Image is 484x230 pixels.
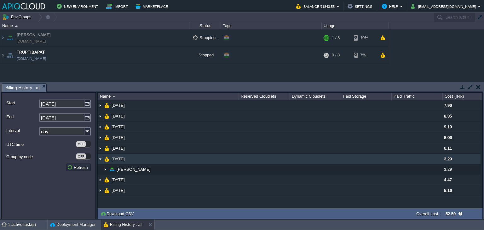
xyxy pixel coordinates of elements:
div: OFF [76,153,86,159]
img: AMDAwAAAACH5BAEAAAAALAAAAAABAAEAAAICRAEAOw== [104,100,109,111]
label: Start [6,100,39,106]
div: Cost (INR) [443,93,481,100]
label: Group by node [6,153,76,160]
button: Settings [348,3,374,10]
span: 4.47 [444,177,452,182]
a: [DATE] [111,124,126,129]
a: [DATE] [111,188,126,193]
img: AMDAwAAAACH5BAEAAAAALAAAAAABAAEAAAICRAEAOw== [109,164,114,174]
img: AMDAwAAAACH5BAEAAAAALAAAAAABAAEAAAICRAEAOw== [112,96,115,97]
button: Billing History : all [104,221,142,228]
label: Interval [6,127,39,134]
img: AMDAwAAAACH5BAEAAAAALAAAAAABAAEAAAICRAEAOw== [6,47,14,64]
label: Overall cost : [416,211,441,216]
button: Help [382,3,400,10]
img: AMDAwAAAACH5BAEAAAAALAAAAAABAAEAAAICRAEAOw== [103,164,108,174]
a: [DATE] [111,177,126,182]
div: Name [98,93,239,100]
div: Paid Storage [341,93,392,100]
button: Marketplace [135,3,170,10]
div: Stopped [189,47,221,64]
label: 52.59 [446,211,456,216]
span: 7.96 [444,103,452,108]
label: UTC time [6,141,76,148]
img: AMDAwAAAACH5BAEAAAAALAAAAAABAAEAAAICRAEAOw== [0,29,5,46]
div: 1 / 8 [332,29,340,46]
span: 8.35 [444,114,452,118]
img: AMDAwAAAACH5BAEAAAAALAAAAAABAAEAAAICRAEAOw== [104,175,109,185]
div: 0 / 8 [332,47,340,64]
img: AMDAwAAAACH5BAEAAAAALAAAAAABAAEAAAICRAEAOw== [15,25,18,27]
div: Usage [322,22,389,29]
label: End [6,113,39,120]
button: Balance ₹1843.55 [296,3,337,10]
span: Billing History : all [5,84,40,92]
button: Import [106,3,130,10]
img: AMDAwAAAACH5BAEAAAAALAAAAAABAAEAAAICRAEAOw== [0,47,5,64]
a: [DATE] [111,103,126,108]
div: Paid Traffic [392,93,442,100]
a: [DATE] [111,113,126,119]
img: AMDAwAAAACH5BAEAAAAALAAAAAABAAEAAAICRAEAOw== [98,132,103,143]
img: AMDAwAAAACH5BAEAAAAALAAAAAABAAEAAAICRAEAOw== [104,132,109,143]
img: AMDAwAAAACH5BAEAAAAALAAAAAABAAEAAAICRAEAOw== [104,143,109,153]
div: 10% [354,29,374,46]
a: [DATE] [111,135,126,140]
a: [DOMAIN_NAME] [17,55,46,62]
img: AMDAwAAAACH5BAEAAAAALAAAAAABAAEAAAICRAEAOw== [98,143,103,153]
img: AMDAwAAAACH5BAEAAAAALAAAAAABAAEAAAICRAEAOw== [104,111,109,121]
img: AMDAwAAAACH5BAEAAAAALAAAAAABAAEAAAICRAEAOw== [98,185,103,196]
div: 1 active task(s) [8,220,47,230]
div: Status [190,22,221,29]
img: AMDAwAAAACH5BAEAAAAALAAAAAABAAEAAAICRAEAOw== [98,175,103,185]
a: [DATE] [111,156,126,162]
a: [PERSON_NAME] [17,32,51,38]
img: AMDAwAAAACH5BAEAAAAALAAAAAABAAEAAAICRAEAOw== [98,100,103,111]
img: AMDAwAAAACH5BAEAAAAALAAAAAABAAEAAAICRAEAOw== [6,29,14,46]
button: New Environment [57,3,100,10]
span: 6.11 [444,146,452,151]
span: Stopping... [193,35,219,40]
button: Deployment Manager [50,221,95,228]
img: AMDAwAAAACH5BAEAAAAALAAAAAABAAEAAAICRAEAOw== [98,122,103,132]
div: 7% [354,47,374,64]
span: 3.29 [444,167,452,172]
a: [DOMAIN_NAME] [17,38,46,44]
button: Env Groups [2,13,33,21]
img: AMDAwAAAACH5BAEAAAAALAAAAAABAAEAAAICRAEAOw== [98,154,103,164]
div: Tags [221,22,321,29]
img: AMDAwAAAACH5BAEAAAAALAAAAAABAAEAAAICRAEAOw== [104,122,109,132]
div: Name [1,22,189,29]
button: Download CSV [100,211,136,216]
span: 9.19 [444,124,452,129]
span: 8.06 [444,135,452,140]
img: AMDAwAAAACH5BAEAAAAALAAAAAABAAEAAAICRAEAOw== [104,185,109,196]
img: AMDAwAAAACH5BAEAAAAALAAAAAABAAEAAAICRAEAOw== [98,111,103,121]
div: OFF [76,141,86,147]
button: Refresh [67,164,90,170]
div: Dynamic Cloudlets [290,93,341,100]
span: 3.29 [444,157,452,161]
img: APIQCloud [2,3,45,9]
a: [DATE] [111,146,126,151]
div: Reserved Cloudlets [239,93,290,100]
span: 5.16 [444,188,452,193]
img: AMDAwAAAACH5BAEAAAAALAAAAAABAAEAAAICRAEAOw== [104,154,109,164]
button: [EMAIL_ADDRESS][DOMAIN_NAME] [411,3,478,10]
a: TRUPTIBAPAT [17,49,45,55]
a: [PERSON_NAME] [116,167,152,172]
